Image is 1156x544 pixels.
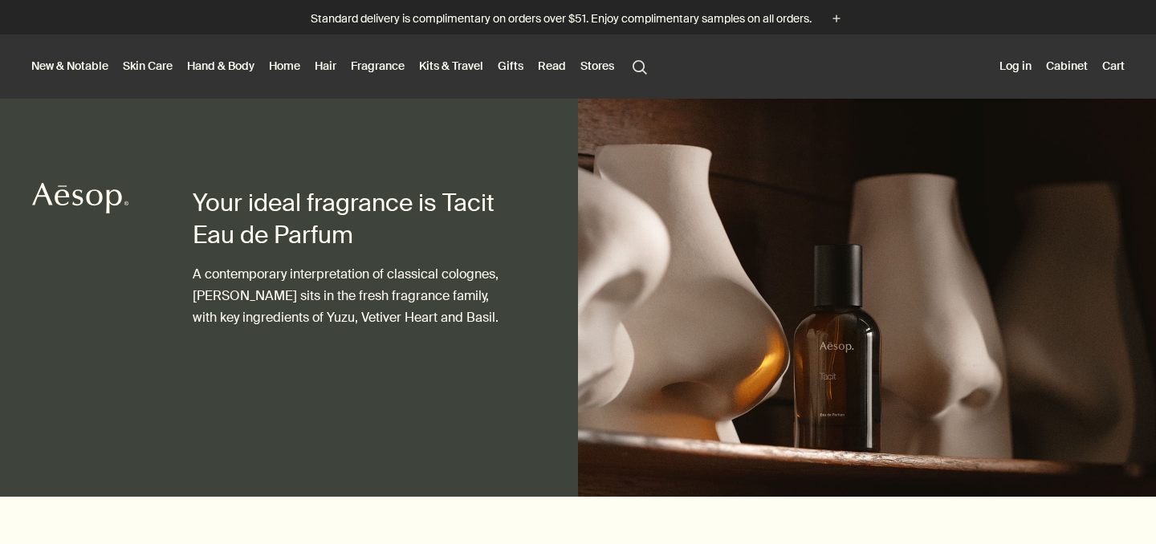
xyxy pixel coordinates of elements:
a: Hand & Body [184,55,258,76]
button: Standard delivery is complimentary on orders over $51. Enjoy complimentary samples on all orders. [311,10,845,28]
h1: Your ideal fragrance is Tacit Eau de Parfum [193,187,514,251]
a: Hair [311,55,340,76]
button: Open search [625,51,654,81]
a: Cabinet [1043,55,1091,76]
button: Log in [996,55,1035,76]
a: Aesop [28,178,132,222]
a: Skin Care [120,55,176,76]
button: Stores [577,55,617,76]
a: Kits & Travel [416,55,486,76]
svg: Aesop [32,182,128,214]
p: A contemporary interpretation of classical colognes, [PERSON_NAME] sits in the fresh fragrance fa... [193,263,514,329]
a: Fragrance [348,55,408,76]
p: Standard delivery is complimentary on orders over $51. Enjoy complimentary samples on all orders. [311,10,812,27]
a: Read [535,55,569,76]
nav: primary [28,35,654,99]
button: Cart [1099,55,1128,76]
a: Gifts [495,55,527,76]
nav: supplementary [996,35,1128,99]
img: Aesop Tacit EDP in amber bottle placed next to nose sculptures [578,99,1156,497]
button: New & Notable [28,55,112,76]
a: Home [266,55,303,76]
